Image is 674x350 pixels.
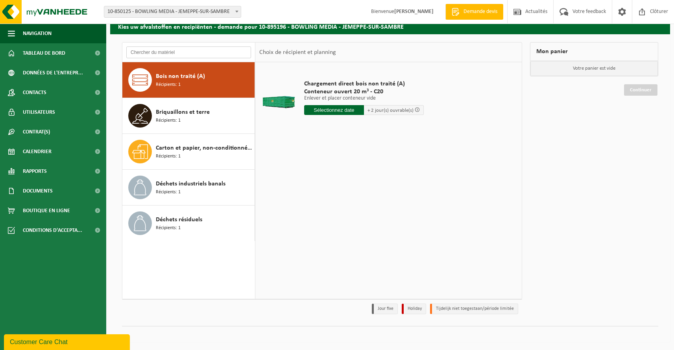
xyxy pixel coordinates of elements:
[122,98,255,134] button: Briquaillons et terre Récipients: 1
[104,6,241,18] span: 10-850125 - BOWLING MEDIA - JEMEPPE-SUR-SAMBRE
[156,224,181,232] span: Récipients: 1
[23,122,50,142] span: Contrat(s)
[23,181,53,201] span: Documents
[530,61,658,76] p: Votre panier est vide
[156,215,202,224] span: Déchets résiduels
[23,24,52,43] span: Navigation
[367,108,414,113] span: + 2 jour(s) ouvrable(s)
[156,153,181,160] span: Récipients: 1
[126,46,251,58] input: Chercher du matériel
[445,4,503,20] a: Demande devis
[462,8,499,16] span: Demande devis
[23,102,55,122] span: Utilisateurs
[156,143,253,153] span: Carton et papier, non-conditionné (industriel)
[304,88,424,96] span: Conteneur ouvert 20 m³ - C20
[23,83,46,102] span: Contacts
[156,117,181,124] span: Récipients: 1
[104,6,241,17] span: 10-850125 - BOWLING MEDIA - JEMEPPE-SUR-SAMBRE
[122,134,255,170] button: Carton et papier, non-conditionné (industriel) Récipients: 1
[122,170,255,206] button: Déchets industriels banals Récipients: 1
[23,220,82,240] span: Conditions d'accepta...
[122,206,255,241] button: Déchets résiduels Récipients: 1
[530,42,658,61] div: Mon panier
[110,19,670,34] h2: Kies uw afvalstoffen en recipiënten - demande pour 10-895196 - BOWLING MEDIA - JEMEPPE-SUR-SAMBRE
[402,304,426,314] li: Holiday
[23,63,83,83] span: Données de l'entrepr...
[156,189,181,196] span: Récipients: 1
[624,84,657,96] a: Continuer
[304,96,424,101] p: Enlever et placer conteneur vide
[156,72,205,81] span: Bois non traité (A)
[23,161,47,181] span: Rapports
[23,201,70,220] span: Boutique en ligne
[156,81,181,89] span: Récipients: 1
[156,107,210,117] span: Briquaillons et terre
[372,304,398,314] li: Jour fixe
[4,333,131,350] iframe: chat widget
[394,9,434,15] strong: [PERSON_NAME]
[23,43,65,63] span: Tableau de bord
[156,179,225,189] span: Déchets industriels banals
[122,62,255,98] button: Bois non traité (A) Récipients: 1
[430,304,518,314] li: Tijdelijk niet toegestaan/période limitée
[23,142,52,161] span: Calendrier
[304,80,424,88] span: Chargement direct bois non traité (A)
[255,43,340,62] div: Choix de récipient et planning
[304,105,364,115] input: Sélectionnez date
